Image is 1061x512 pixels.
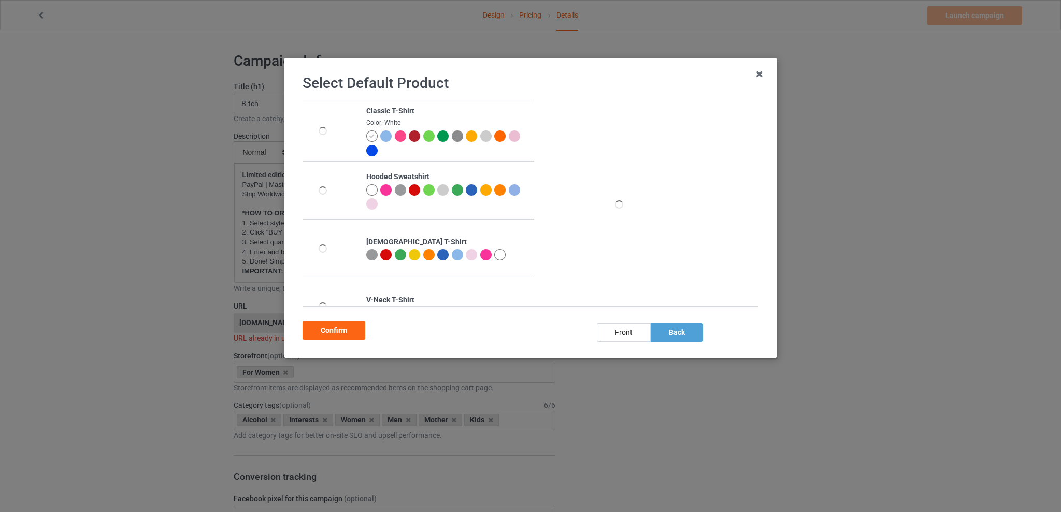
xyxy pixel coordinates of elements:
div: Color: White [366,119,528,127]
h1: Select Default Product [303,74,758,93]
div: Confirm [303,321,365,340]
div: front [597,323,651,342]
div: Classic T-Shirt [366,106,528,116]
img: heather_texture.png [452,130,463,142]
div: Hooded Sweatshirt [366,172,528,182]
div: back [651,323,703,342]
div: [DEMOGRAPHIC_DATA] T-Shirt [366,237,528,247]
div: V-Neck T-Shirt [366,295,528,305]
